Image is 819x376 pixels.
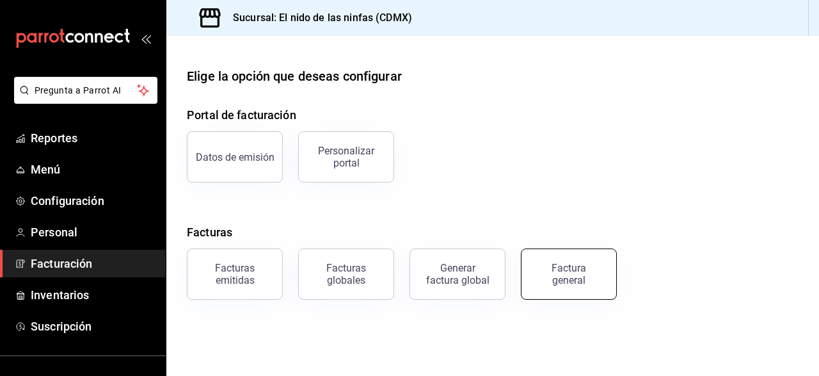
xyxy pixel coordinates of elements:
[521,249,617,300] button: Factura general
[187,67,402,86] div: Elige la opción que deseas configurar
[14,77,157,104] button: Pregunta a Parrot AI
[537,262,601,286] div: Factura general
[31,255,155,272] span: Facturación
[35,84,138,97] span: Pregunta a Parrot AI
[31,286,155,304] span: Inventarios
[31,192,155,209] span: Configuración
[223,10,412,26] h3: Sucursal: El nido de las ninfas (CDMX)
[31,161,155,178] span: Menú
[306,262,386,286] div: Facturas globales
[425,262,489,286] div: Generar factura global
[409,249,505,300] button: Generar factura global
[31,224,155,241] span: Personal
[31,129,155,147] span: Reportes
[298,249,394,300] button: Facturas globales
[187,106,799,124] h4: Portal de facturación
[298,131,394,183] button: Personalizar portal
[187,249,283,300] button: Facturas emitidas
[187,224,799,241] h4: Facturas
[9,93,157,106] a: Pregunta a Parrot AI
[196,151,274,163] div: Datos de emisión
[187,131,283,183] button: Datos de emisión
[31,318,155,335] span: Suscripción
[306,145,386,169] div: Personalizar portal
[141,33,151,44] button: open_drawer_menu
[195,262,274,286] div: Facturas emitidas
